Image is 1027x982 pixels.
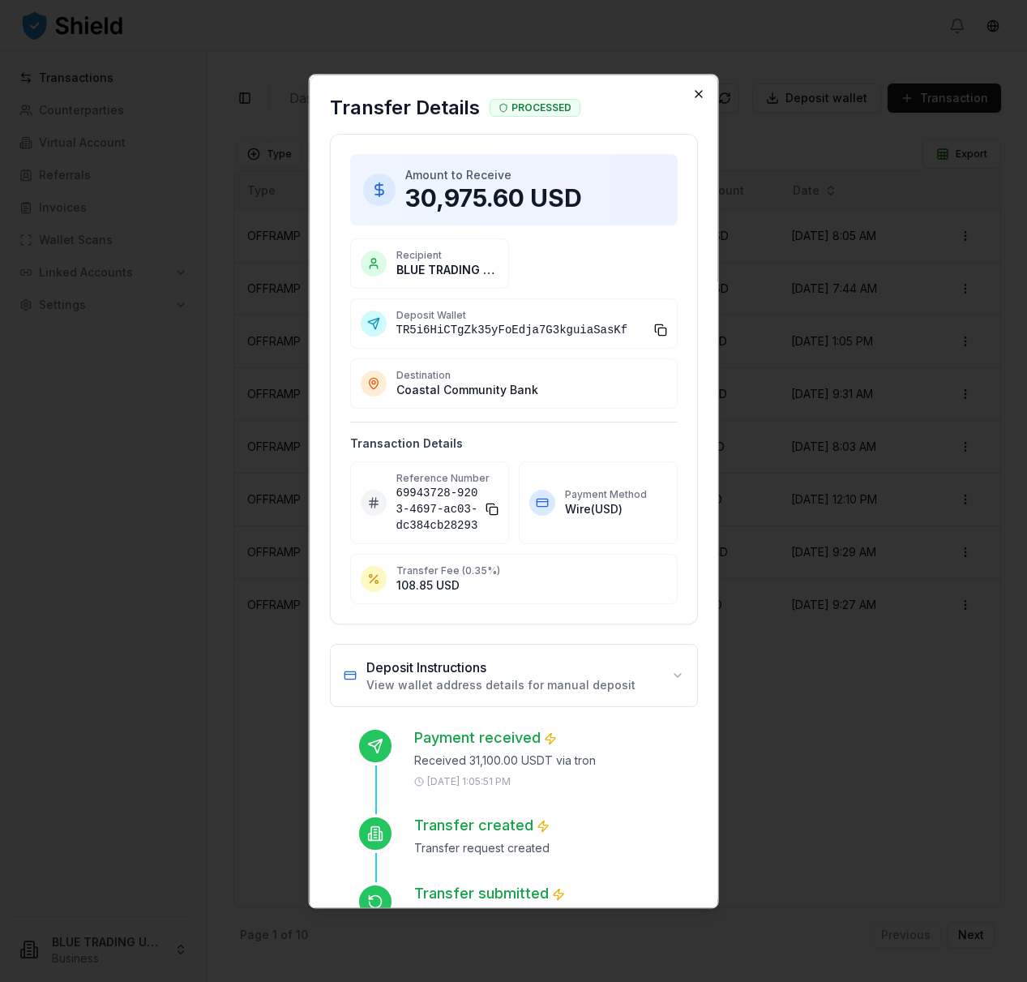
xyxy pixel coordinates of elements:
p: Deposit Wallet [396,309,667,322]
span: TR5i6HiCTgZk35yFoEdja7G3kguiaSasKf [396,322,648,338]
p: Transfer Fee ( 0.35 %) [396,564,667,577]
h2: Transfer Details [329,95,479,121]
p: Transfer request created [413,840,698,856]
p: Amount to Receive [404,167,665,183]
p: Received 31,100.00 USDT via tron [413,753,698,769]
p: View wallet address details for manual deposit [366,677,635,693]
p: Recipient [396,249,498,262]
h3: Transfer created [413,814,549,837]
p: 30,975.60 USD [404,183,665,212]
h3: Deposit Instructions [366,658,635,677]
span: 69943728-9203-4697-ac03-dc384cb28293 [396,485,478,534]
h3: Transfer submitted [413,882,564,905]
p: Reference Number [396,472,498,485]
p: 108.85 USD [396,577,667,594]
p: Destination [396,369,667,382]
p: BLUE TRADING USA INC [396,262,498,278]
h3: Payment received [413,727,556,749]
div: PROCESSED [489,99,580,117]
p: Payment Method [564,488,666,501]
p: Wire ( USD ) [564,501,666,517]
p: Coastal Community Bank [396,382,667,398]
p: [DATE] 1:05:51 PM [426,775,510,788]
h4: Transaction Details [349,435,678,452]
button: Deposit InstructionsView wallet address details for manual deposit [330,645,697,706]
